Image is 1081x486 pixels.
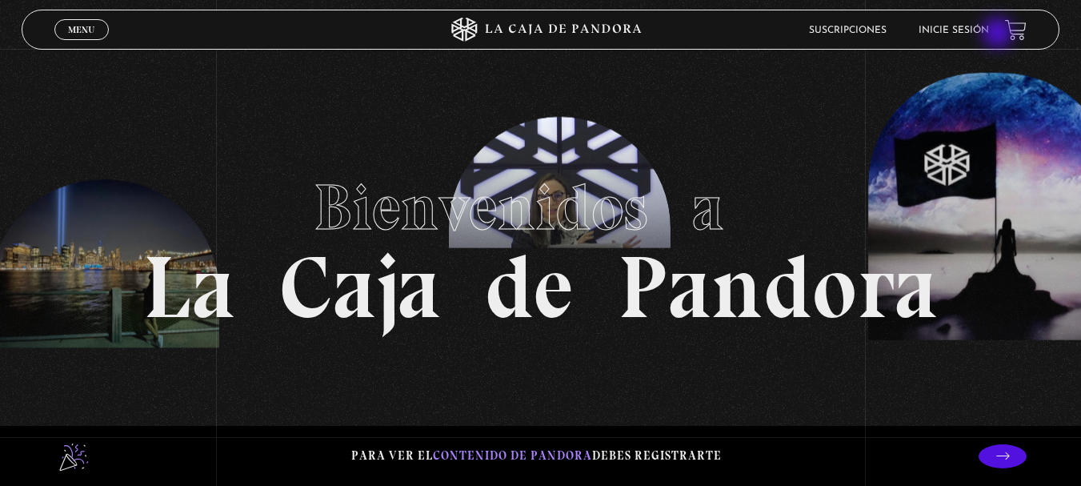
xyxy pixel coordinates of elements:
[433,448,592,463] span: contenido de Pandora
[1005,19,1027,41] a: View your shopping cart
[314,169,768,246] span: Bienvenidos a
[809,26,887,35] a: Suscripciones
[62,38,100,50] span: Cerrar
[351,445,722,467] p: Para ver el debes registrarte
[143,155,938,331] h1: La Caja de Pandora
[919,26,989,35] a: Inicie sesión
[68,25,94,34] span: Menu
